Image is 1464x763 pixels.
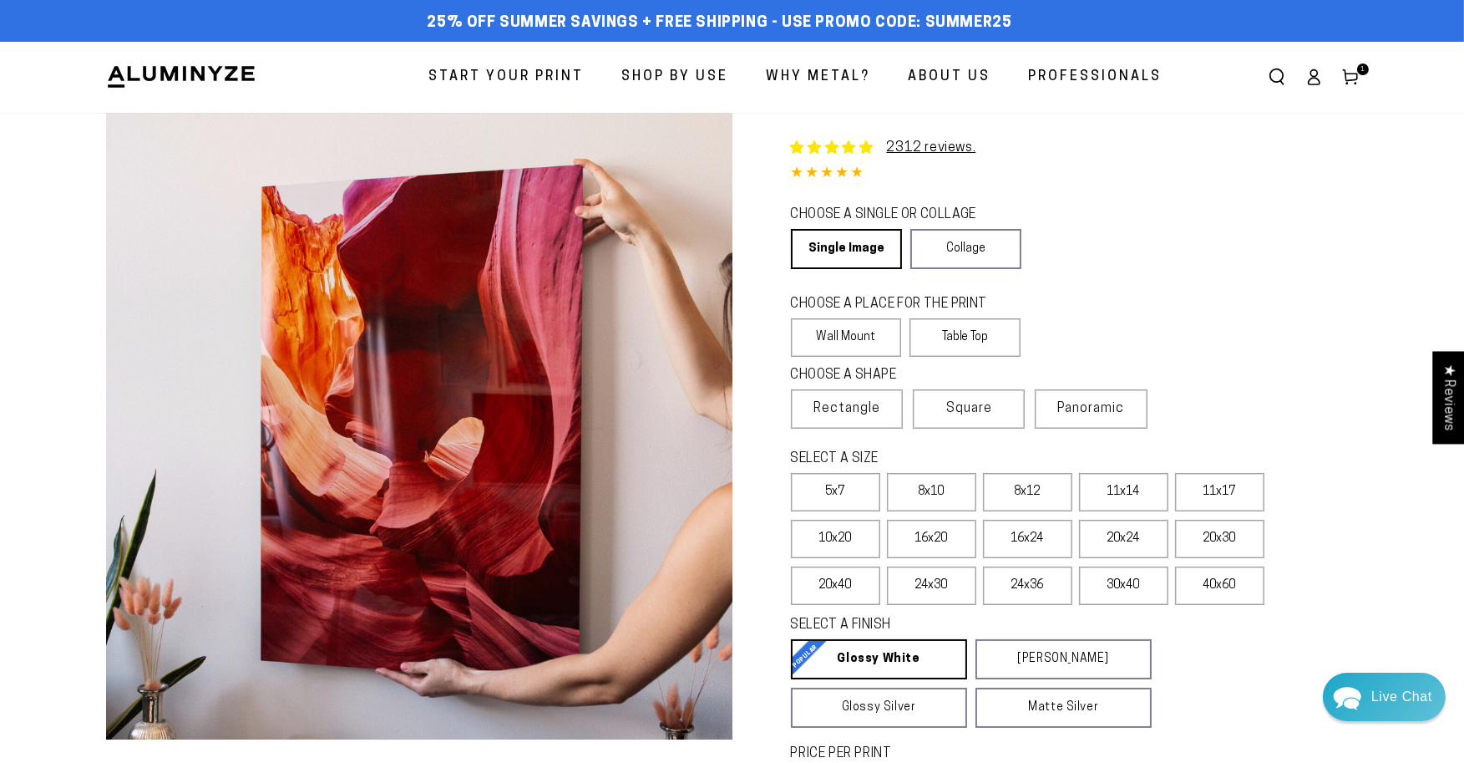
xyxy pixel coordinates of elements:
label: 20x40 [791,567,880,605]
summary: Search our site [1259,58,1295,95]
a: Shop By Use [610,55,742,99]
span: Shop By Use [622,65,729,89]
label: 30x40 [1079,567,1168,605]
label: 24x30 [887,567,976,605]
div: Click to open Judge.me floating reviews tab [1432,351,1464,444]
span: Square [946,399,992,419]
legend: SELECT A FINISH [791,616,1112,635]
span: Start Your Print [429,65,585,89]
a: Why Metal? [754,55,884,99]
legend: CHOOSE A PLACE FOR THE PRINT [791,295,1006,314]
div: 4.85 out of 5.0 stars [791,162,1359,186]
a: Matte Silver [975,688,1152,728]
label: 11x17 [1175,473,1264,511]
a: Glossy Silver [791,688,967,728]
label: 8x10 [887,473,976,511]
legend: CHOOSE A SHAPE [791,366,1008,385]
label: 10x20 [791,520,880,558]
label: Table Top [909,318,1021,357]
a: [PERSON_NAME] [975,639,1152,679]
legend: SELECT A SIZE [791,450,1125,469]
div: Contact Us Directly [1371,673,1432,721]
label: 16x20 [887,520,976,558]
div: Chat widget toggle [1323,673,1446,721]
label: 16x24 [983,520,1072,558]
a: Single Image [791,229,902,269]
label: Wall Mount [791,318,902,357]
span: 25% off Summer Savings + Free Shipping - Use Promo Code: SUMMER25 [428,14,1012,33]
label: 20x30 [1175,520,1264,558]
a: Glossy White [791,639,967,679]
span: Panoramic [1058,402,1125,415]
legend: CHOOSE A SINGLE OR COLLAGE [791,206,1006,225]
span: Professionals [1029,65,1163,89]
label: 8x12 [983,473,1072,511]
label: 5x7 [791,473,880,511]
a: Start Your Print [417,55,597,99]
label: 40x60 [1175,567,1264,605]
img: Aluminyze [106,64,256,89]
a: 2312 reviews. [887,141,976,155]
label: 11x14 [1079,473,1168,511]
a: Collage [910,229,1021,269]
span: Why Metal? [767,65,871,89]
a: Professionals [1016,55,1175,99]
label: 20x24 [1079,520,1168,558]
span: About Us [909,65,991,89]
a: About Us [896,55,1004,99]
label: 24x36 [983,567,1072,605]
span: Rectangle [813,399,880,419]
span: 1 [1360,64,1365,75]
